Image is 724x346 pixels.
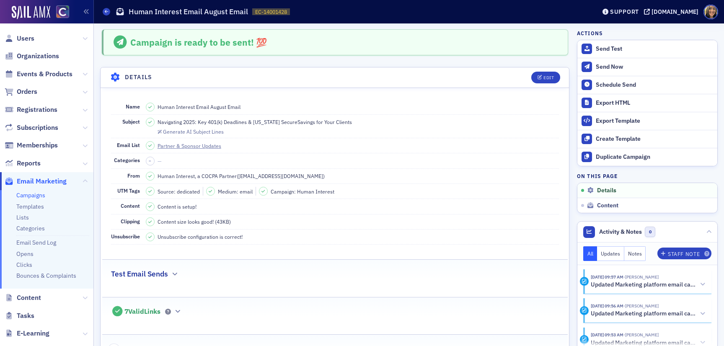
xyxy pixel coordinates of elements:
span: Categories [114,157,140,163]
span: EC-14001428 [255,8,287,15]
button: [DOMAIN_NAME] [644,9,701,15]
div: Export HTML [596,99,713,107]
h4: On this page [577,172,718,180]
div: Staff Note [668,252,700,256]
h5: Updated Marketing platform email campaign: Human Interest Email August Email [591,281,697,289]
span: Reports [17,159,41,168]
img: SailAMX [56,5,69,18]
a: E-Learning [5,329,49,338]
a: Registrations [5,105,57,114]
span: Campaign: Human Interest [271,188,334,195]
span: Registrations [17,105,57,114]
h2: Test Email Sends [111,269,168,279]
span: Users [17,34,34,43]
button: Generate AI Subject Lines [158,127,224,135]
span: Campaign is ready to be sent! 💯 [130,36,267,48]
button: Updates [597,246,624,261]
span: – [149,158,151,164]
span: Profile [703,5,718,19]
span: Content [121,202,140,209]
button: Duplicate Campaign [577,148,717,166]
span: E-Learning [17,329,49,338]
h4: Actions [577,29,603,37]
time: 8/19/2025 09:56 AM [591,303,623,309]
button: All [583,246,597,261]
a: Subscriptions [5,123,58,132]
a: Categories [16,225,45,232]
span: Navigating 2025: Key 401(k) Deadlines & [US_STATE] SecureSavings for Your Clients [158,118,352,126]
div: Generate AI Subject Lines [163,129,224,134]
a: Partner & Sponsor Updates [158,142,229,150]
span: Human Interest Email August Email [158,103,240,111]
a: Export HTML [577,94,717,112]
a: Orders [5,87,37,96]
h5: Updated Marketing platform email campaign: Human Interest Email August Email [591,310,697,318]
a: Campaigns [16,191,45,199]
div: Export Template [596,117,713,125]
a: Tasks [5,311,34,320]
span: Lauren Standiford [623,274,659,280]
a: Organizations [5,52,59,61]
span: Content [17,293,41,302]
a: Clicks [16,261,32,269]
span: Medium: email [218,188,253,195]
span: 0 [645,227,655,237]
a: Content [5,293,41,302]
span: Tasks [17,311,34,320]
span: Subject [122,118,140,125]
div: Edit [543,75,554,80]
button: Updated Marketing platform email campaign: Human Interest Email August Email [591,310,706,318]
div: Schedule Send [596,81,713,89]
span: Content is setup! [158,203,197,210]
span: Organizations [17,52,59,61]
button: Send Test [577,40,717,58]
a: Events & Products [5,70,72,79]
a: Create Template [577,130,717,148]
span: Source: dedicated [158,188,200,195]
h1: Human Interest Email August Email [129,7,248,17]
span: From [127,172,140,179]
div: Activity [580,277,589,286]
span: Unsubscribe configuration is correct! [158,233,243,240]
a: SailAMX [12,6,50,19]
span: Email Marketing [17,177,67,186]
button: Staff Note [657,248,711,259]
time: 8/19/2025 09:53 AM [591,332,623,338]
span: Details [597,187,616,194]
a: Lists [16,214,29,221]
span: Memberships [17,141,58,150]
div: Duplicate Campaign [596,153,713,161]
a: Email Marketing [5,177,67,186]
span: 7 Valid Links [124,307,160,316]
a: Memberships [5,141,58,150]
h4: Details [125,73,153,82]
button: Edit [531,72,560,83]
a: Reports [5,159,41,168]
a: View Homepage [50,5,69,20]
span: Clipping [121,218,140,225]
span: Content size looks good! (43KB) [158,218,231,225]
span: Lauren Standiford [623,332,659,338]
div: [DOMAIN_NAME] [652,8,698,15]
span: Orders [17,87,37,96]
span: Activity & Notes [599,227,642,236]
a: Templates [16,203,44,210]
button: Schedule Send [577,76,717,94]
a: Opens [16,250,34,258]
button: Send Now [577,58,717,76]
span: Human Interest, a COCPA Partner ( [EMAIL_ADDRESS][DOMAIN_NAME] ) [158,172,325,180]
div: Support [610,8,639,15]
div: Activity [580,306,589,315]
a: Email Send Log [16,239,56,246]
span: UTM Tags [117,187,140,194]
time: 8/19/2025 09:57 AM [591,274,623,280]
span: Events & Products [17,70,72,79]
div: Activity [580,335,589,344]
span: Name [126,103,140,110]
span: Subscriptions [17,123,58,132]
span: Content [597,202,618,209]
span: Lauren Standiford [623,303,659,309]
div: Create Template [596,135,713,143]
span: — [158,158,162,164]
a: Bounces & Complaints [16,272,76,279]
